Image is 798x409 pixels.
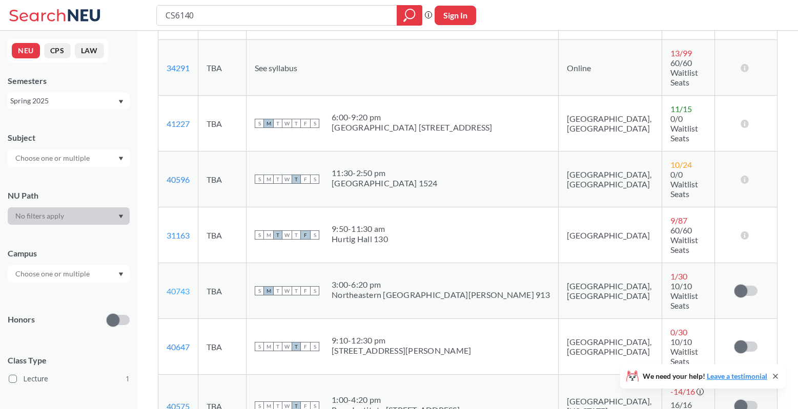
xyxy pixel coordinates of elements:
[255,230,264,240] span: S
[167,286,190,296] a: 40743
[44,43,71,58] button: CPS
[558,152,662,207] td: [GEOGRAPHIC_DATA], [GEOGRAPHIC_DATA]
[273,175,282,184] span: T
[292,119,301,128] span: T
[165,7,390,24] input: Class, professor, course number, "phrase"
[403,8,416,23] svg: magnifying glass
[332,122,493,133] div: [GEOGRAPHIC_DATA] [STREET_ADDRESS]
[255,175,264,184] span: S
[310,230,319,240] span: S
[9,372,130,385] label: Lecture
[118,214,124,219] svg: Dropdown arrow
[332,290,550,300] div: Northeastern [GEOGRAPHIC_DATA][PERSON_NAME] 913
[332,112,493,122] div: 6:00 - 9:20 pm
[8,355,130,366] span: Class Type
[10,268,96,280] input: Choose one or multiple
[397,5,422,26] div: magnifying glass
[332,335,471,346] div: 9:10 - 12:30 pm
[310,286,319,295] span: S
[198,96,247,152] td: TBA
[670,386,695,396] span: -14 / 16
[643,373,767,380] span: We need your help!
[8,75,130,87] div: Semesters
[118,157,124,161] svg: Dropdown arrow
[8,207,130,225] div: Dropdown arrow
[282,286,292,295] span: W
[292,342,301,351] span: T
[670,169,698,199] span: 0/0 Waitlist Seats
[273,230,282,240] span: T
[167,230,190,240] a: 31163
[670,48,692,58] span: 13 / 99
[198,207,247,263] td: TBA
[10,95,117,106] div: Spring 2025
[273,342,282,351] span: T
[282,342,292,351] span: W
[670,160,692,169] span: 10 / 24
[310,175,319,184] span: S
[8,149,130,167] div: Dropdown arrow
[282,175,292,184] span: W
[273,119,282,128] span: T
[310,119,319,128] span: S
[332,224,388,234] div: 9:50 - 11:30 am
[332,279,550,290] div: 3:00 - 6:20 pm
[670,225,698,254] span: 60/60 Waitlist Seats
[301,230,310,240] span: F
[558,263,662,319] td: [GEOGRAPHIC_DATA], [GEOGRAPHIC_DATA]
[198,263,247,319] td: TBA
[301,119,310,128] span: F
[8,265,130,283] div: Dropdown arrow
[282,230,292,240] span: W
[670,337,698,366] span: 10/10 Waitlist Seats
[558,207,662,263] td: [GEOGRAPHIC_DATA]
[264,230,273,240] span: M
[264,286,273,295] span: M
[198,152,247,207] td: TBA
[126,373,130,384] span: 1
[282,119,292,128] span: W
[670,104,692,114] span: 11 / 15
[8,190,130,201] div: NU Path
[75,43,104,58] button: LAW
[255,63,297,73] span: See syllabus
[8,93,130,109] div: Spring 2025Dropdown arrow
[558,96,662,152] td: [GEOGRAPHIC_DATA], [GEOGRAPHIC_DATA]
[558,319,662,375] td: [GEOGRAPHIC_DATA], [GEOGRAPHIC_DATA]
[301,342,310,351] span: F
[118,100,124,104] svg: Dropdown arrow
[332,234,388,244] div: Hurtig Hall 130
[670,327,687,337] span: 0 / 30
[8,132,130,143] div: Subject
[167,175,190,184] a: 40596
[264,119,273,128] span: M
[670,114,698,143] span: 0/0 Waitlist Seats
[332,168,438,178] div: 11:30 - 2:50 pm
[292,175,301,184] span: T
[10,152,96,164] input: Choose one or multiple
[167,63,190,73] a: 34291
[292,286,301,295] span: T
[707,372,767,380] a: Leave a testimonial
[264,175,273,184] span: M
[264,342,273,351] span: M
[273,286,282,295] span: T
[301,175,310,184] span: F
[310,342,319,351] span: S
[292,230,301,240] span: T
[255,286,264,295] span: S
[167,119,190,128] a: 41227
[332,395,460,405] div: 1:00 - 4:20 pm
[198,40,247,96] td: TBA
[12,43,40,58] button: NEU
[670,271,687,281] span: 1 / 30
[255,119,264,128] span: S
[670,58,698,87] span: 60/60 Waitlist Seats
[8,314,35,326] p: Honors
[558,40,662,96] td: Online
[670,281,698,310] span: 10/10 Waitlist Seats
[198,319,247,375] td: TBA
[332,346,471,356] div: [STREET_ADDRESS][PERSON_NAME]
[435,6,476,25] button: Sign In
[8,248,130,259] div: Campus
